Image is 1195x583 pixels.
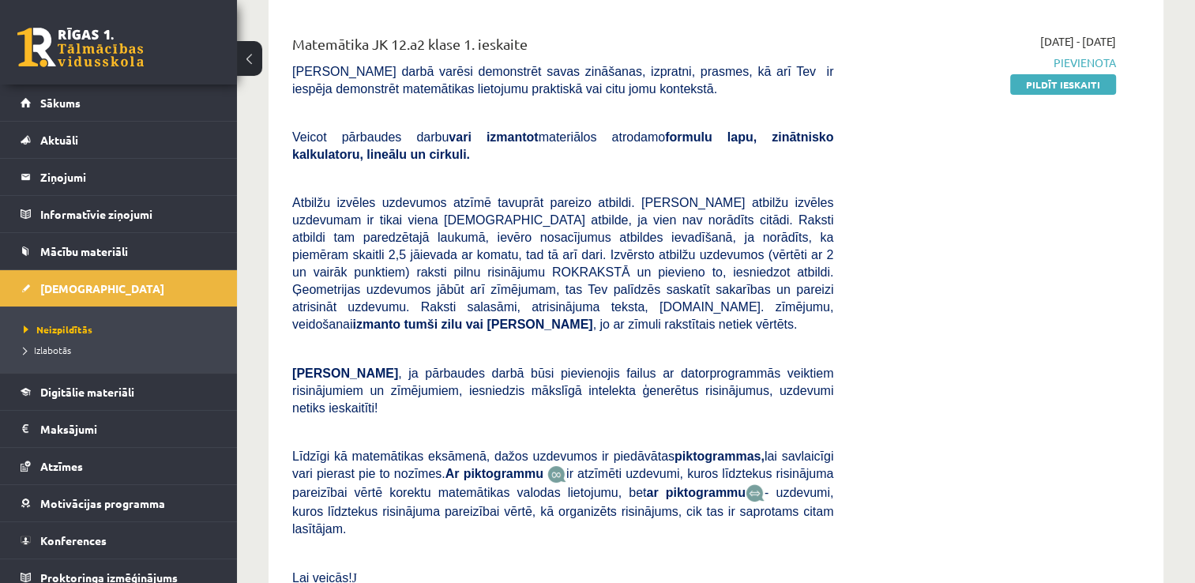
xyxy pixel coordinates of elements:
[547,465,566,483] img: JfuEzvunn4EvwAAAAASUVORK5CYII=
[404,318,592,331] b: tumši zilu vai [PERSON_NAME]
[21,374,217,410] a: Digitālie materiāli
[646,486,746,499] b: ar piktogrammu
[40,96,81,110] span: Sākums
[292,33,833,62] div: Matemātika JK 12.a2 klase 1. ieskaite
[21,522,217,559] a: Konferences
[40,496,165,510] span: Motivācijas programma
[40,244,128,258] span: Mācību materiāli
[21,196,217,232] a: Informatīvie ziņojumi
[21,270,217,307] a: [DEMOGRAPHIC_DATA]
[857,55,1116,71] span: Pievienota
[21,411,217,447] a: Maksājumi
[292,130,833,161] span: Veicot pārbaudes darbu materiālos atrodamo
[292,196,833,331] span: Atbilžu izvēles uzdevumos atzīmē tavuprāt pareizo atbildi. [PERSON_NAME] atbilžu izvēles uzdevuma...
[24,344,71,356] span: Izlabotās
[40,385,134,399] span: Digitālie materiāli
[1010,74,1116,95] a: Pildīt ieskaiti
[746,484,765,502] img: wKvN42sLe3LLwAAAABJRU5ErkJggg==
[40,196,217,232] legend: Informatīvie ziņojumi
[445,467,543,480] b: Ar piktogrammu
[40,533,107,547] span: Konferences
[292,367,833,415] span: , ja pārbaudes darbā būsi pievienojis failus ar datorprogrammās veiktiem risinājumiem un zīmējumi...
[17,28,144,67] a: Rīgas 1. Tālmācības vidusskola
[24,322,221,337] a: Neizpildītās
[40,459,83,473] span: Atzīmes
[24,343,221,357] a: Izlabotās
[449,130,538,144] b: vari izmantot
[21,448,217,484] a: Atzīmes
[40,411,217,447] legend: Maksājumi
[40,281,164,295] span: [DEMOGRAPHIC_DATA]
[292,130,833,161] b: formulu lapu, zinātnisko kalkulatoru, lineālu un cirkuli.
[675,449,765,463] b: piktogrammas,
[353,318,400,331] b: izmanto
[292,367,398,380] span: [PERSON_NAME]
[40,133,78,147] span: Aktuāli
[292,65,833,96] span: [PERSON_NAME] darbā varēsi demonstrēt savas zināšanas, izpratni, prasmes, kā arī Tev ir iespēja d...
[21,233,217,269] a: Mācību materiāli
[21,159,217,195] a: Ziņojumi
[40,159,217,195] legend: Ziņojumi
[292,449,833,480] span: Līdzīgi kā matemātikas eksāmenā, dažos uzdevumos ir piedāvātas lai savlaicīgi vari pierast pie to...
[21,122,217,158] a: Aktuāli
[1040,33,1116,50] span: [DATE] - [DATE]
[24,323,92,336] span: Neizpildītās
[21,85,217,121] a: Sākums
[292,486,833,536] span: - uzdevumi, kuros līdztekus risinājuma pareizībai vērtē, kā organizēts risinājums, cik tas ir sap...
[21,485,217,521] a: Motivācijas programma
